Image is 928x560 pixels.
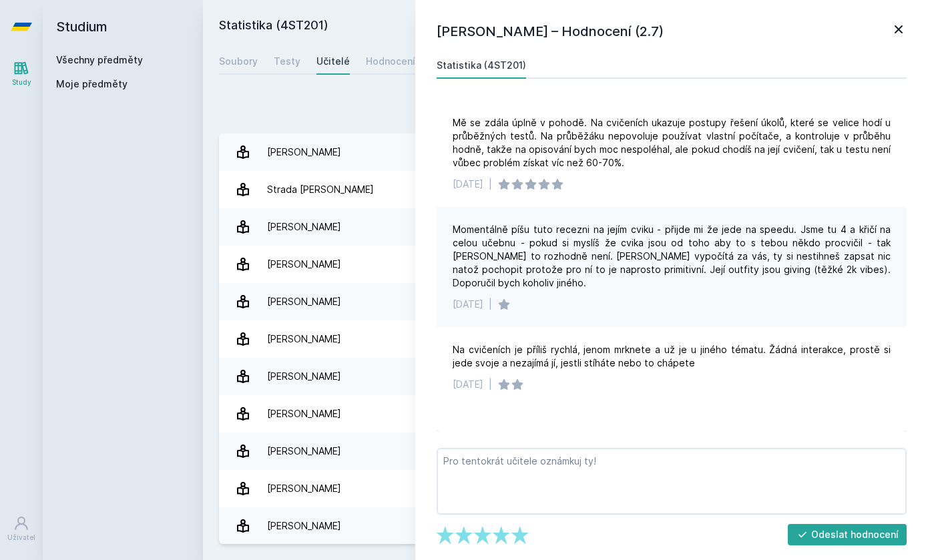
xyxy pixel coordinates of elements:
div: | [489,178,492,191]
a: [PERSON_NAME] 1 hodnocení 5.0 [219,433,912,470]
a: [PERSON_NAME] 15 hodnocení 4.1 [219,358,912,395]
div: [PERSON_NAME] [267,288,341,315]
div: [PERSON_NAME] [267,214,341,240]
a: [PERSON_NAME] 3 hodnocení 2.7 [219,395,912,433]
a: Uživatel [3,509,40,549]
a: [PERSON_NAME] 1 hodnocení 5.0 [219,208,912,246]
div: [DATE] [453,298,483,311]
div: Soubory [219,55,258,68]
div: Study [12,77,31,87]
div: Mě se zdála úplně v pohodě. Na cvičeních ukazuje postupy řešení úkolů, které se velice hodí u prů... [453,116,891,170]
a: Soubory [219,48,258,75]
div: [PERSON_NAME] [267,363,341,390]
a: [PERSON_NAME] 1 hodnocení 3.0 [219,507,912,545]
a: Učitelé [316,48,350,75]
a: Study [3,53,40,94]
div: Testy [274,55,300,68]
a: [PERSON_NAME] 4 hodnocení 4.3 [219,470,912,507]
a: [PERSON_NAME] 1 hodnocení 3.0 [219,283,912,320]
div: [PERSON_NAME] [267,475,341,502]
div: [PERSON_NAME] [267,438,341,465]
div: [PERSON_NAME] [267,400,341,427]
a: [PERSON_NAME] 4 hodnocení 5.0 [219,320,912,358]
div: | [489,298,492,311]
div: [PERSON_NAME] [267,251,341,278]
div: [DATE] [453,178,483,191]
div: [PERSON_NAME] [267,513,341,539]
div: [DATE] [453,378,483,391]
a: Hodnocení [366,48,415,75]
a: [PERSON_NAME] 2 hodnocení 3.0 [219,133,912,171]
span: Moje předměty [56,77,128,91]
a: Všechny předměty [56,54,143,65]
button: Odeslat hodnocení [788,524,907,545]
a: [PERSON_NAME] 5 hodnocení 4.8 [219,246,912,283]
div: Uživatel [7,533,35,543]
div: Strada [PERSON_NAME] [267,176,374,203]
div: Učitelé [316,55,350,68]
h2: Statistika (4ST201) [219,16,762,37]
div: | [489,378,492,391]
a: Testy [274,48,300,75]
div: Na cvičeních je příliš rychlá, jenom mrknete a už je u jiného tématu. Žádná interakce, prostě si ... [453,343,891,370]
a: Strada [PERSON_NAME] 7 hodnocení 5.0 [219,171,912,208]
div: [PERSON_NAME] [267,139,341,166]
div: Hodnocení [366,55,415,68]
div: [PERSON_NAME] [267,326,341,352]
div: Momentálně píšu tuto recezni na jejím cviku - přijde mi že jede na speedu. Jsme tu 4 a křičí na c... [453,223,891,290]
